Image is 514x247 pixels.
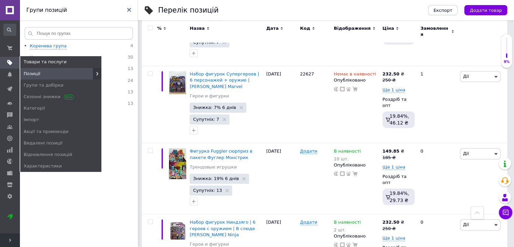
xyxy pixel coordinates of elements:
[20,137,101,149] a: Видалені позиції
[334,156,361,161] div: 10 шт.
[24,129,68,135] span: Акції та промокоди
[24,94,72,100] span: Сезонні знижки
[420,25,449,38] span: Замовлення
[265,66,298,143] div: [DATE]
[464,5,507,15] button: Додати товар
[334,227,361,232] div: 2 шт.
[383,96,415,109] div: Роздріб та опт
[300,71,314,76] span: 22627
[24,82,64,88] span: Групи та добірки
[463,151,469,156] span: Дії
[127,101,133,107] span: 13
[190,93,229,99] a: Герои и фигурки
[383,77,404,83] div: 250 ₴
[190,220,255,237] a: Набор фигурок Ниндзяго | 6 героев с оружием | В слюде [PERSON_NAME] Ninja
[383,226,404,232] div: 250 ₴
[416,143,458,214] div: 0
[158,7,219,14] div: Перелік позицій
[24,117,39,123] span: Імпорт
[499,206,512,219] button: Чат з покупцем
[169,71,186,94] img: Набор фигурок Супергероев | 6 персонажей + оружие | Лего Марвел Marvel
[30,43,67,49] div: Коренева група
[470,8,502,13] span: Додати товар
[383,235,406,241] span: Ще 1 ціна
[169,148,186,179] img: Фигурка Fuggler сюрприз в пакете Фуглер Монстрик
[169,219,186,242] img: Набор фигурок Ниндзяго | 6 героев с оружием | В слюде Лего Ниндзя Ninja
[190,25,204,31] span: Назва
[416,66,458,143] div: 1
[24,152,72,158] span: Відновлення позицій
[463,74,469,79] span: Дії
[190,149,252,160] a: Фигурка Fuggler сюрприз в пакете Фуглер Монстрик
[20,91,101,103] a: Сезонні знижки
[383,155,404,161] div: 185 ₴
[383,71,399,76] b: 232.50
[334,233,379,239] div: Опубліковано
[383,219,404,225] div: ₴
[157,25,162,31] span: %
[383,149,399,154] b: 149.85
[24,71,40,77] span: Позиції
[20,126,101,137] a: Акції та промокоди
[334,220,361,227] span: В наявності
[265,143,298,214] div: [DATE]
[20,80,101,91] a: Групи та добірки
[300,149,317,154] span: Додати
[30,54,62,61] div: Конструктори
[190,71,259,89] a: Набор фигурок Супергероев | 6 персонажей + оружие | [PERSON_NAME] Marvel
[383,148,404,154] div: ₴
[20,103,101,114] a: Категорії
[20,114,101,126] a: Імпорт
[127,78,133,84] span: 24
[390,113,409,126] span: 19.84%, 46.12 ₴
[266,25,279,31] span: Дата
[20,68,101,80] a: Позиції
[383,71,404,77] div: ₴
[20,160,101,172] a: Характеристики
[383,25,394,31] span: Ціна
[193,40,219,44] span: Супутніх: 7
[463,222,469,227] span: Дії
[24,140,63,146] span: Видалені позиції
[193,117,219,121] span: Супутніх: 7
[127,54,133,61] span: 30
[334,149,361,156] span: В наявності
[501,60,512,64] div: 9%
[20,149,101,160] a: Відновлення позицій
[300,220,317,225] span: Додати
[24,163,62,169] span: Характеристики
[24,59,67,65] span: Товари та послуги
[428,5,458,15] button: Експорт
[334,77,379,83] div: Опубліковано
[434,8,452,13] span: Експорт
[190,164,237,170] a: Трендовые игрушки
[383,220,399,225] b: 232.50
[334,25,371,31] span: Відображення
[334,162,379,168] div: Опубліковано
[193,176,239,181] span: Знижка: 19% 6 днів
[334,71,376,78] span: Немає в наявності
[127,66,133,72] span: 13
[193,105,236,110] span: Знижка: 7% 6 днів
[193,188,222,193] span: Супутніх: 13
[25,27,133,40] input: Пошук по групах
[127,89,133,96] span: 13
[300,25,310,31] span: Код
[390,190,409,203] span: 19.84%, 29.73 ₴
[383,87,406,93] span: Ще 1 ціна
[24,105,45,111] span: Категорії
[383,164,406,170] span: Ще 1 ціна
[130,43,133,49] span: 4
[383,174,415,186] div: Роздріб та опт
